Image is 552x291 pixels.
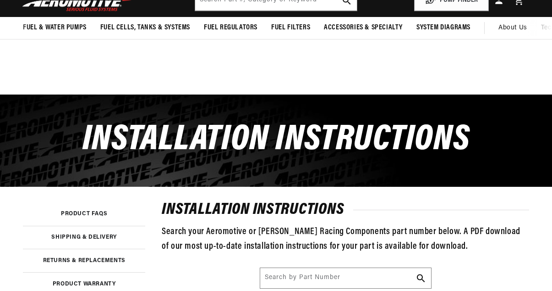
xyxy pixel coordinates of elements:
[16,17,93,39] summary: Fuel & Water Pumps
[260,268,431,288] input: Search Part #, Category or Keyword
[23,23,87,33] span: Fuel & Water Pumps
[264,17,317,39] summary: Fuel Filters
[197,17,264,39] summary: Fuel Regulators
[492,17,534,39] a: About Us
[410,17,477,39] summary: System Diagrams
[100,23,190,33] span: Fuel Cells, Tanks & Systems
[271,23,310,33] span: Fuel Filters
[162,203,529,218] h2: installation instructions
[411,268,431,288] button: Search Part #, Category or Keyword
[162,227,520,251] span: Search your Aeromotive or [PERSON_NAME] Racing Components part number below. A PDF download of ou...
[416,23,470,33] span: System Diagrams
[204,23,257,33] span: Fuel Regulators
[498,24,527,31] span: About Us
[324,23,403,33] span: Accessories & Specialty
[317,17,410,39] summary: Accessories & Specialty
[82,122,470,158] span: Installation Instructions
[93,17,197,39] summary: Fuel Cells, Tanks & Systems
